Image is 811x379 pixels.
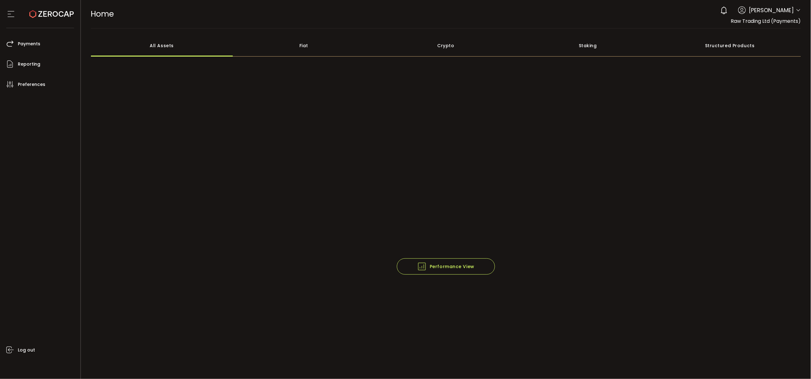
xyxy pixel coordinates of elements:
span: Payments [18,39,40,48]
button: Performance View [397,258,495,275]
div: Structured Products [659,35,801,57]
span: [PERSON_NAME] [749,6,794,14]
span: Home [91,8,114,19]
div: Staking [517,35,659,57]
span: Reporting [18,60,40,69]
span: Log out [18,346,35,355]
span: Preferences [18,80,45,89]
iframe: Chat Widget [780,349,811,379]
span: Raw Trading Ltd (Payments) [731,17,801,25]
div: Fiat [233,35,375,57]
div: All Assets [91,35,233,57]
div: Crypto [375,35,517,57]
span: Performance View [417,262,474,271]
